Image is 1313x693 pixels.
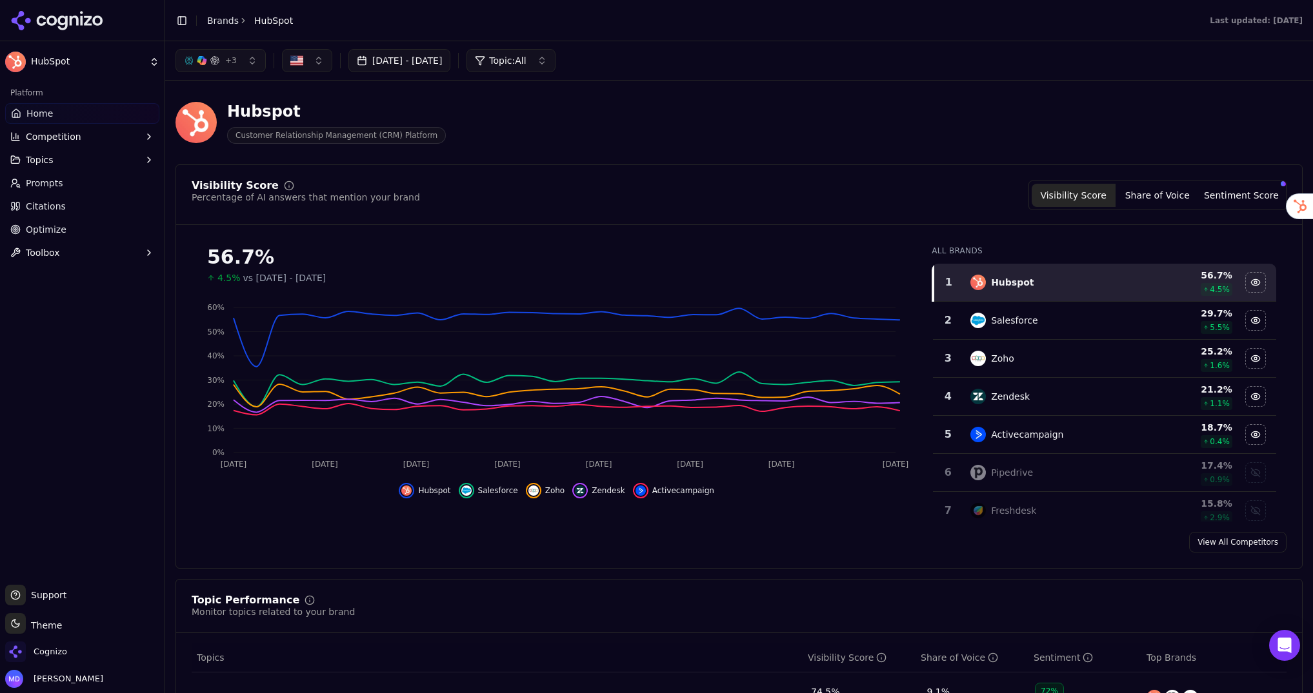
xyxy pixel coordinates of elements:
[1210,436,1230,447] span: 0.4 %
[633,483,714,498] button: Hide activecampaign data
[1143,269,1232,282] div: 56.7 %
[26,107,53,120] span: Home
[348,49,451,72] button: [DATE] - [DATE]
[217,271,241,284] span: 4.5%
[1210,322,1230,333] span: 5.5 %
[677,460,704,469] tspan: [DATE]
[489,54,526,67] span: Topic: All
[1245,310,1266,331] button: Hide salesforce data
[26,130,81,143] span: Competition
[207,327,225,337] tspan: 50%
[592,485,625,496] span: Zendesk
[225,55,237,66] span: + 3
[5,670,23,688] img: Melissa Dowd
[938,313,957,328] div: 2
[933,302,1276,340] tr: 2salesforceSalesforce29.7%5.5%Hide salesforce data
[991,352,1014,365] div: Zoho
[5,150,159,170] button: Topics
[1245,500,1266,521] button: Show freshdesk data
[192,191,420,204] div: Percentage of AI answers that mention your brand
[970,313,986,328] img: salesforce
[192,595,299,605] div: Topic Performance
[1245,348,1266,369] button: Hide zoho data
[916,643,1028,672] th: shareOfVoice
[207,303,225,312] tspan: 60%
[461,485,472,496] img: salesforce
[970,427,986,442] img: activecampaign
[1143,383,1232,396] div: 21.2 %
[803,643,916,672] th: visibilityScore
[478,485,518,496] span: Salesforce
[212,448,225,457] tspan: 0%
[991,504,1036,517] div: Freshdesk
[636,485,646,496] img: activecampaign
[1199,184,1283,207] button: Sentiment Score
[991,390,1030,403] div: Zendesk
[938,351,957,366] div: 3
[403,460,430,469] tspan: [DATE]
[1210,284,1230,295] span: 4.5 %
[939,275,957,290] div: 1
[1210,398,1230,409] span: 1.1 %
[808,651,887,664] div: Visibility Score
[933,264,1276,302] tr: 1hubspotHubspot56.7%4.5%Hide hubspot data
[933,340,1276,378] tr: 3zohoZoho25.2%1.6%Hide zoho data
[970,275,986,290] img: hubspot
[197,651,225,664] span: Topics
[192,605,355,618] div: Monitor topics related to your brand
[26,589,66,601] span: Support
[932,246,1276,256] div: All Brands
[545,485,565,496] span: Zoho
[768,460,795,469] tspan: [DATE]
[207,376,225,385] tspan: 30%
[1210,474,1230,485] span: 0.9 %
[933,454,1276,492] tr: 6pipedrivePipedrive17.4%0.9%Show pipedrive data
[418,485,450,496] span: Hubspot
[1189,532,1287,552] a: View All Competitors
[227,127,446,144] span: Customer Relationship Management (CRM) Platform
[1028,643,1141,672] th: sentiment
[31,56,144,68] span: HubSpot
[572,483,625,498] button: Hide zendesk data
[933,416,1276,454] tr: 5activecampaignActivecampaign18.7%0.4%Hide activecampaign data
[26,177,63,190] span: Prompts
[1245,462,1266,483] button: Show pipedrive data
[1210,360,1230,371] span: 1.6 %
[26,246,60,259] span: Toolbox
[401,485,412,496] img: hubspot
[5,196,159,217] a: Citations
[5,670,103,688] button: Open user button
[5,52,26,72] img: HubSpot
[575,485,585,496] img: zendesk
[243,271,326,284] span: vs [DATE] - [DATE]
[227,101,446,122] div: Hubspot
[1143,307,1232,320] div: 29.7 %
[207,14,293,27] nav: breadcrumb
[175,102,217,143] img: HubSpot
[192,643,803,672] th: Topics
[5,83,159,103] div: Platform
[26,223,66,236] span: Optimize
[5,173,159,193] a: Prompts
[933,492,1276,530] tr: 7freshdeskFreshdesk15.8%2.9%Show freshdesk data
[970,503,986,518] img: freshdesk
[5,641,67,662] button: Open organization switcher
[290,54,303,67] img: US
[1116,184,1199,207] button: Share of Voice
[652,485,714,496] span: Activecampaign
[938,389,957,404] div: 4
[1143,421,1232,434] div: 18.7 %
[26,620,62,630] span: Theme
[1143,497,1232,510] div: 15.8 %
[494,460,521,469] tspan: [DATE]
[938,503,957,518] div: 7
[459,483,518,498] button: Hide salesforce data
[1210,15,1303,26] div: Last updated: [DATE]
[991,466,1033,479] div: Pipedrive
[1032,184,1116,207] button: Visibility Score
[5,103,159,124] a: Home
[1269,630,1300,661] div: Open Intercom Messenger
[221,460,247,469] tspan: [DATE]
[207,351,225,360] tspan: 40%
[5,219,159,240] a: Optimize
